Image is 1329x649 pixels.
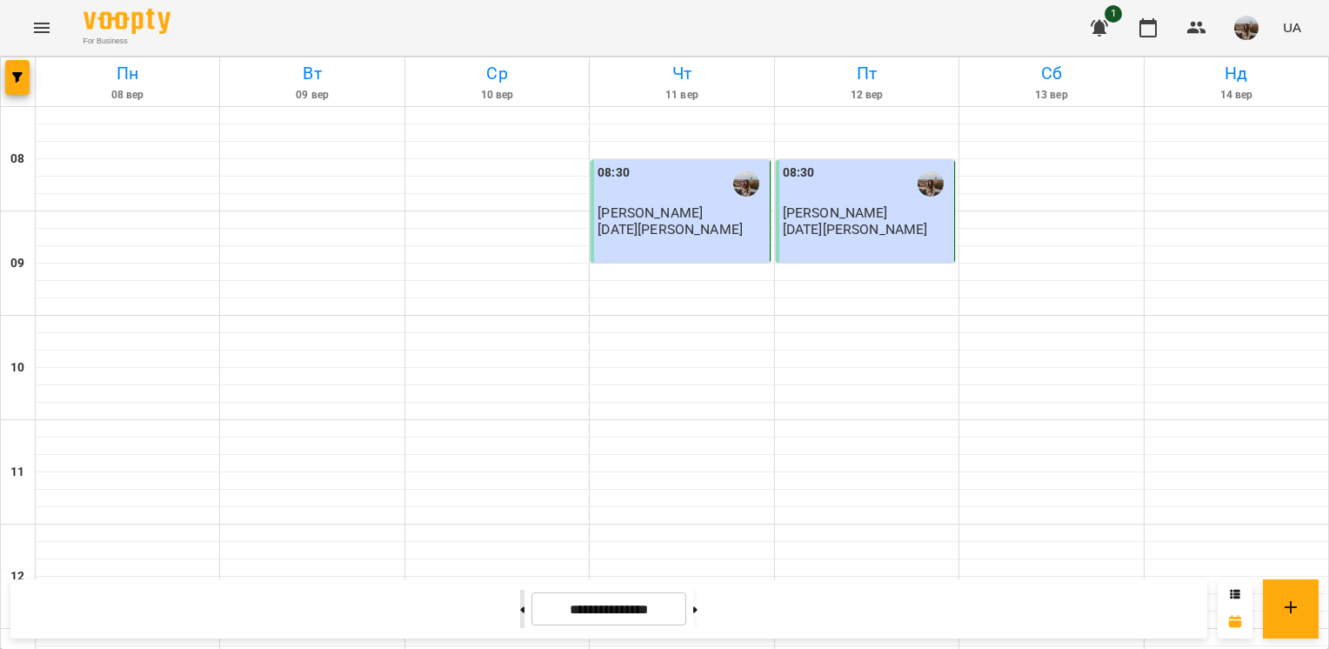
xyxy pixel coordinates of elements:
h6: Сб [962,60,1140,87]
h6: Пт [778,60,956,87]
span: For Business [83,36,170,47]
span: 1 [1105,5,1122,23]
span: UA [1283,18,1301,37]
button: Menu [21,7,63,49]
h6: 10 вер [408,87,586,104]
h6: 08 [10,150,24,169]
h6: 14 вер [1147,87,1326,104]
h6: 12 вер [778,87,956,104]
h6: 12 [10,567,24,586]
h6: 11 [10,463,24,482]
h6: 08 вер [38,87,217,104]
img: 57bfcb2aa8e1c7074251310c502c63c0.JPG [1234,16,1259,40]
h6: 09 вер [223,87,401,104]
img: Джулай Катерина Вадимівна [733,171,759,197]
h6: 09 [10,254,24,273]
p: [DATE][PERSON_NAME] [598,222,743,237]
button: UA [1276,11,1308,43]
h6: Нд [1147,60,1326,87]
label: 08:30 [598,164,630,183]
label: 08:30 [783,164,815,183]
h6: Вт [223,60,401,87]
p: [DATE][PERSON_NAME] [783,222,928,237]
span: [PERSON_NAME] [783,204,888,221]
img: Джулай Катерина Вадимівна [918,171,944,197]
h6: Чт [592,60,771,87]
img: Voopty Logo [83,9,170,34]
span: [PERSON_NAME] [598,204,703,221]
h6: 10 [10,358,24,378]
h6: Ср [408,60,586,87]
h6: 11 вер [592,87,771,104]
h6: 13 вер [962,87,1140,104]
h6: Пн [38,60,217,87]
